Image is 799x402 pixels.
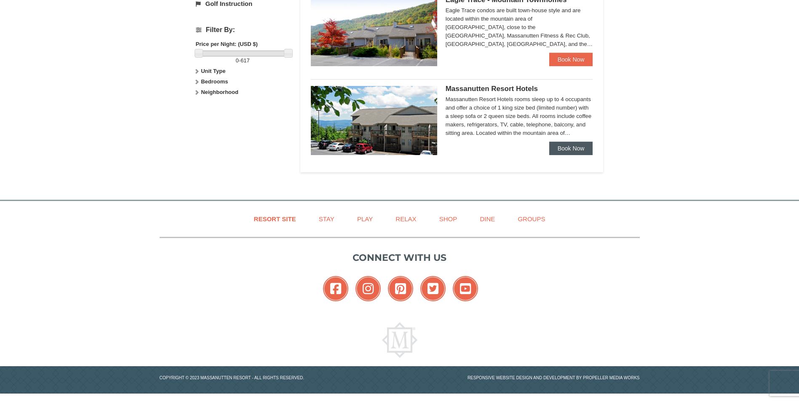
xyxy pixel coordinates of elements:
span: 617 [241,57,250,64]
img: Massanutten Resort Logo [382,322,417,358]
a: Resort Site [243,209,307,228]
h4: Filter By: [196,26,290,34]
p: Connect with us [160,251,640,265]
a: Play [347,209,383,228]
a: Book Now [549,142,593,155]
div: Eagle Trace condos are built town-house style and are located within the mountain area of [GEOGRA... [446,6,593,48]
span: 0 [236,57,239,64]
strong: Neighborhood [201,89,238,95]
a: Shop [429,209,468,228]
a: Stay [308,209,345,228]
a: Groups [507,209,556,228]
div: Massanutten Resort Hotels rooms sleep up to 4 occupants and offer a choice of 1 king size bed (li... [446,95,593,137]
strong: Price per Night: (USD $) [196,41,258,47]
a: Responsive website design and development by Propeller Media Works [468,375,640,380]
label: - [196,56,290,65]
strong: Bedrooms [201,78,228,85]
p: Copyright © 2023 Massanutten Resort - All Rights Reserved. [153,375,400,381]
a: Book Now [549,53,593,66]
strong: Unit Type [201,68,225,74]
a: Relax [385,209,427,228]
span: Massanutten Resort Hotels [446,85,538,93]
img: 19219026-1-e3b4ac8e.jpg [311,86,437,155]
a: Dine [469,209,505,228]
